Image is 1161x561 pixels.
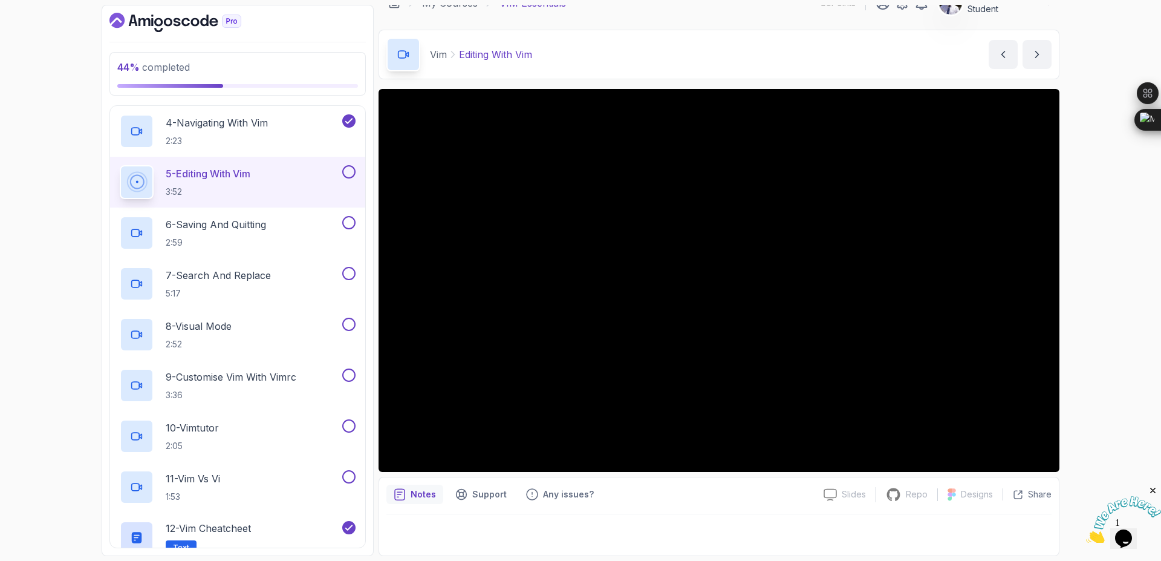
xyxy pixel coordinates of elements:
[166,217,266,232] p: 6 - Saving And Quitting
[120,165,356,199] button: 5-Editing With Vim3:52
[166,338,232,350] p: 2:52
[968,3,1038,15] p: Student
[117,61,190,73] span: completed
[117,61,140,73] span: 44 %
[166,370,296,384] p: 9 - Customise Vim With Vimrc
[166,491,220,503] p: 1:53
[989,40,1018,69] button: previous content
[906,488,928,500] p: Repo
[166,421,219,435] p: 10 - Vimtutor
[166,471,220,486] p: 11 - Vim vs Vi
[543,488,594,500] p: Any issues?
[448,485,514,504] button: Support button
[459,47,532,62] p: Editing With Vim
[166,135,268,147] p: 2:23
[5,5,10,15] span: 1
[120,318,356,352] button: 8-Visual Mode2:52
[166,319,232,333] p: 8 - Visual Mode
[120,216,356,250] button: 6-Saving And Quitting2:59
[842,488,866,500] p: Slides
[109,13,269,32] a: Dashboard
[166,287,271,300] p: 5:17
[1023,40,1052,69] button: next content
[173,543,189,553] span: Text
[166,116,268,130] p: 4 - Navigating With Vim
[386,485,443,504] button: notes button
[519,485,601,504] button: Feedback button
[120,419,356,453] button: 10-Vimtutor2:05
[166,440,219,452] p: 2:05
[120,521,356,555] button: 12-Vim CheatcheetText
[166,268,271,283] p: 7 - Search And Replace
[120,470,356,504] button: 11-Vim vs Vi1:53
[166,186,250,198] p: 3:52
[166,166,250,181] p: 5 - Editing With Vim
[961,488,993,500] p: Designs
[166,389,296,401] p: 3:36
[430,47,447,62] p: Vim
[120,267,356,301] button: 7-Search And Replace5:17
[1086,485,1161,543] iframe: chat widget
[120,369,356,402] button: 9-Customise Vim With Vimrc3:36
[166,237,266,249] p: 2:59
[411,488,436,500] p: Notes
[1028,488,1052,500] p: Share
[166,521,251,536] p: 12 - Vim Cheatcheet
[472,488,507,500] p: Support
[120,114,356,148] button: 4-Navigating With Vim2:23
[1003,488,1052,500] button: Share
[379,89,1059,472] iframe: 5 - Editing With Vim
